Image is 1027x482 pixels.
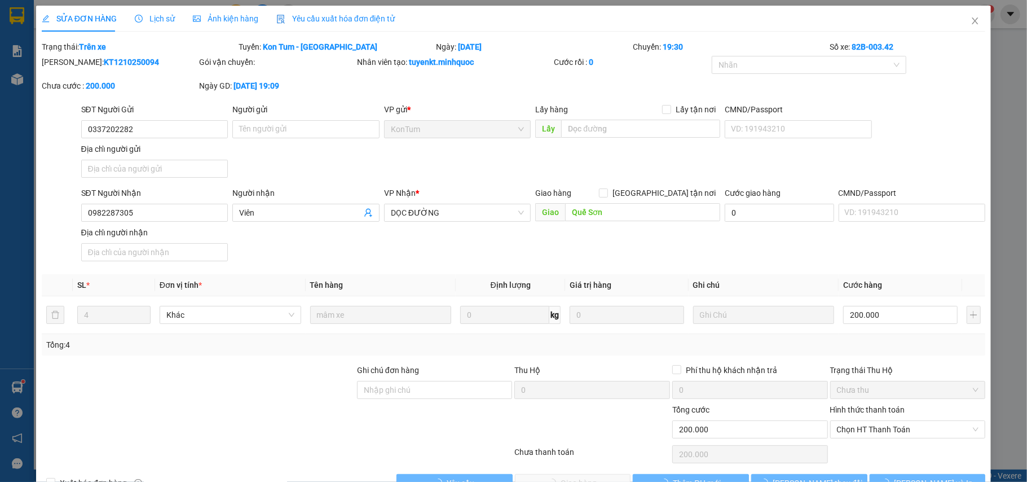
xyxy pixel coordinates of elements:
[725,189,781,198] label: Cước giao hàng
[570,281,611,290] span: Giá trị hàng
[42,14,117,23] span: SỬA ĐƠN HÀNG
[513,446,671,466] div: Chưa thanh toán
[81,226,228,239] div: Địa chỉ người nhận
[310,306,452,324] input: VD: Bàn, Ghế
[232,103,380,116] div: Người gửi
[959,6,991,37] button: Close
[357,366,419,375] label: Ghi chú đơn hàng
[967,306,981,324] button: plus
[632,41,828,53] div: Chuyến:
[535,203,565,221] span: Giao
[672,405,709,414] span: Tổng cước
[364,208,373,217] span: user-add
[42,56,197,68] div: [PERSON_NAME]:
[384,103,531,116] div: VP gửi
[409,58,474,67] b: tuyenkt.minhquoc
[391,121,524,138] span: KonTum
[46,339,397,351] div: Tổng: 4
[549,306,561,324] span: kg
[237,41,434,53] div: Tuyến:
[589,58,593,67] b: 0
[689,274,839,296] th: Ghi chú
[830,405,905,414] label: Hình thức thanh toán
[193,15,201,23] span: picture
[535,120,561,138] span: Lấy
[671,103,720,116] span: Lấy tận nơi
[535,105,568,114] span: Lấy hàng
[554,56,709,68] div: Cước rồi :
[79,42,106,51] b: Trên xe
[663,42,683,51] b: 19:30
[160,281,202,290] span: Đơn vị tính
[839,187,986,199] div: CMND/Passport
[843,281,882,290] span: Cước hàng
[435,41,632,53] div: Ngày:
[104,58,159,67] b: KT1210250094
[276,15,285,24] img: icon
[199,56,355,68] div: Gói vận chuyển:
[357,381,513,399] input: Ghi chú đơn hàng
[561,120,720,138] input: Dọc đường
[193,14,258,23] span: Ảnh kiện hàng
[135,15,143,23] span: clock-circle
[570,306,684,324] input: 0
[263,42,377,51] b: Kon Tum - [GEOGRAPHIC_DATA]
[681,364,782,376] span: Phí thu hộ khách nhận trả
[852,42,894,51] b: 82B-003.42
[725,103,872,116] div: CMND/Passport
[81,243,228,261] input: Địa chỉ của người nhận
[41,41,237,53] div: Trạng thái:
[837,382,979,398] span: Chưa thu
[232,187,380,199] div: Người nhận
[310,281,343,290] span: Tên hàng
[199,80,355,92] div: Ngày GD:
[830,364,986,376] div: Trạng thái Thu Hộ
[384,189,416,198] span: VP Nhận
[971,16,980,25] span: close
[81,143,228,155] div: Địa chỉ người gửi
[135,14,175,23] span: Lịch sử
[837,421,979,438] span: Chọn HT Thanh Toán
[42,15,50,23] span: edit
[693,306,835,324] input: Ghi Chú
[565,203,720,221] input: Dọc đường
[725,204,834,222] input: Cước giao hàng
[77,281,86,290] span: SL
[357,56,552,68] div: Nhân viên tạo:
[46,306,64,324] button: delete
[86,81,115,90] b: 200.000
[233,81,279,90] b: [DATE] 19:09
[42,80,197,92] div: Chưa cước :
[81,187,228,199] div: SĐT Người Nhận
[81,103,228,116] div: SĐT Người Gửi
[608,187,720,199] span: [GEOGRAPHIC_DATA] tận nơi
[166,306,294,323] span: Khác
[491,281,531,290] span: Định lượng
[535,189,571,198] span: Giao hàng
[514,366,540,375] span: Thu Hộ
[458,42,482,51] b: [DATE]
[276,14,395,23] span: Yêu cầu xuất hóa đơn điện tử
[391,204,524,221] span: DỌC ĐƯỜNG
[829,41,987,53] div: Số xe:
[81,160,228,178] input: Địa chỉ của người gửi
